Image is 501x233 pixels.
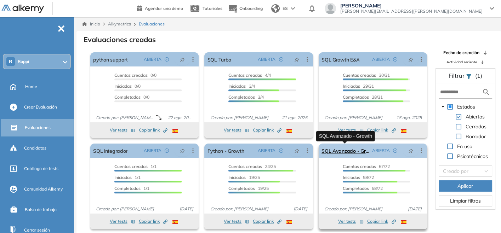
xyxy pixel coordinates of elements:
[279,115,310,121] span: 21 ago. 2025
[180,57,185,62] span: pushpin
[110,126,135,134] button: Ver tests
[114,186,149,191] span: 1/1
[475,71,482,80] span: (1)
[228,186,268,191] span: 19/25
[165,148,169,153] span: check-circle
[343,72,376,78] span: Cuentas creadas
[1,5,44,13] img: Logo
[343,175,374,180] span: 58/72
[84,35,156,44] h3: Evaluaciones creadas
[253,218,281,225] span: Copiar link
[9,59,12,64] span: R
[372,56,389,63] span: ABIERTA
[176,206,196,212] span: [DATE]
[457,182,473,190] span: Aplicar
[291,206,310,212] span: [DATE]
[239,6,263,11] span: Onboarding
[203,6,222,11] span: Tutoriales
[108,21,131,27] span: Alkymetrics
[401,129,406,133] img: ESP
[25,83,37,90] span: Home
[316,131,375,141] div: SQL Avanzado - Growth
[393,57,397,62] span: check-circle
[228,94,255,100] span: Completados
[114,94,141,100] span: Completados
[464,112,486,121] span: Abiertas
[449,72,466,79] span: Filtrar
[143,147,161,154] span: ABIERTA
[207,115,271,121] span: Creado por: [PERSON_NAME]
[456,103,477,111] span: Estados
[289,54,304,65] button: pushpin
[207,144,244,158] a: Python - Growth
[228,175,246,180] span: Iniciadas
[24,165,58,172] span: Catálogo de tests
[286,129,292,133] img: ESP
[253,127,281,133] span: Copiar link
[466,113,485,120] span: Abiertas
[450,197,481,205] span: Limpiar filtros
[165,57,169,62] span: check-circle
[224,126,249,134] button: Ver tests
[338,217,364,226] button: Ver tests
[172,129,178,133] img: ESP
[145,6,183,11] span: Agendar una demo
[228,164,275,169] span: 24/25
[439,180,493,192] button: Aplicar
[228,72,271,78] span: 4/4
[443,49,479,56] span: Fecha de creación
[139,21,165,27] span: Evaluaciones
[340,3,483,8] span: [PERSON_NAME]
[343,164,376,169] span: Cuentas creadas
[403,54,419,65] button: pushpin
[393,148,397,153] span: check-circle
[286,220,292,224] img: ESP
[18,59,29,64] span: Rappi
[175,54,190,65] button: pushpin
[228,83,246,89] span: Iniciadas
[139,126,167,134] button: Copiar link
[114,164,156,169] span: 1/1
[457,153,488,159] span: Psicotécnicos
[294,148,299,153] span: pushpin
[180,148,185,153] span: pushpin
[253,126,281,134] button: Copiar link
[114,175,141,180] span: 1/1
[457,104,475,110] span: Estados
[343,94,383,100] span: 28/31
[367,126,396,134] button: Copiar link
[165,115,196,121] span: 22 ago. 2025
[172,220,178,224] img: ESP
[143,56,161,63] span: ABIERTA
[321,206,385,212] span: Creado por: [PERSON_NAME]
[466,133,486,140] span: Borrador
[139,217,167,226] button: Copiar link
[393,115,424,121] span: 18 ago. 2025
[403,145,419,156] button: pushpin
[464,122,488,131] span: Cerradas
[114,186,141,191] span: Completados
[228,164,262,169] span: Cuentas creadas
[25,124,51,131] span: Evaluaciones
[291,7,295,10] img: arrow
[321,115,385,121] span: Creado por: [PERSON_NAME]
[340,8,483,14] span: [PERSON_NAME][EMAIL_ADDRESS][PERSON_NAME][DOMAIN_NAME]
[343,175,360,180] span: Iniciadas
[24,145,46,151] span: Candidatos
[93,144,127,158] a: SQL integrador
[321,52,359,66] a: SQL Growth E&A
[93,52,127,66] a: python support
[139,218,167,225] span: Copiar link
[457,143,472,150] span: En uso
[446,59,477,65] span: Actividad reciente
[228,72,262,78] span: Cuentas creadas
[343,164,390,169] span: 67/72
[367,218,396,225] span: Copiar link
[24,104,57,110] span: Crear Evaluación
[441,105,445,109] span: caret-down
[279,148,283,153] span: check-circle
[228,175,260,180] span: 19/25
[114,94,149,100] span: 0/0
[114,83,141,89] span: 0/0
[24,186,63,192] span: Comunidad Alkemy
